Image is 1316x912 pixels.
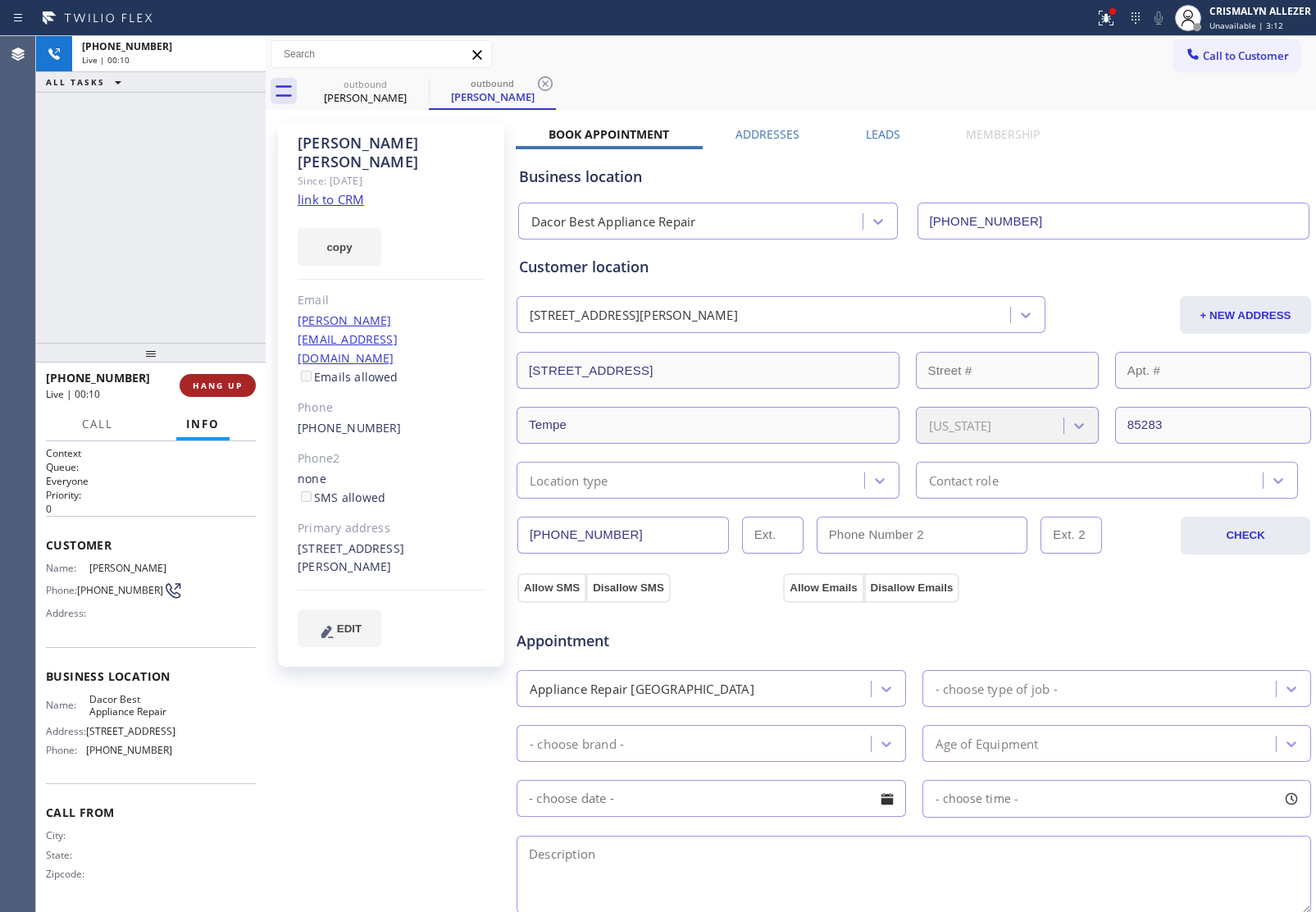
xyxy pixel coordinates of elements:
input: SMS allowed [301,491,312,502]
button: Call to Customer [1174,40,1300,71]
span: Call From [46,805,256,820]
div: Primary address [298,519,485,538]
button: Allow SMS [517,573,586,603]
button: HANG UP [180,374,256,397]
span: Dacor Best Appliance Repair [89,693,171,718]
button: Disallow SMS [586,573,671,603]
div: Contact role [929,471,999,490]
button: EDIT [298,609,381,647]
div: Age of Equipment [936,734,1039,753]
input: Emails allowed [301,371,312,381]
span: HANG UP [193,380,243,391]
button: copy [298,228,381,266]
span: [PERSON_NAME] [89,562,171,574]
h1: Context [46,446,256,460]
span: Address: [46,607,89,619]
div: - choose brand - [530,734,624,753]
button: CHECK [1181,517,1310,554]
input: Apt. # [1115,352,1311,389]
a: link to CRM [298,191,364,207]
span: Business location [46,668,256,684]
button: ALL TASKS [36,72,138,92]
input: Search [271,41,491,67]
span: Name: [46,699,89,711]
span: Live | 00:10 [82,54,130,66]
div: [PERSON_NAME] [PERSON_NAME] [298,134,485,171]
div: Phone2 [298,449,485,468]
div: [STREET_ADDRESS][PERSON_NAME] [530,306,738,325]
span: Phone: [46,584,77,596]
span: Call [82,417,113,431]
span: ALL TASKS [46,76,105,88]
span: EDIT [337,622,362,635]
div: outbound [430,77,554,89]
span: [PHONE_NUMBER] [86,744,172,756]
label: Addresses [735,126,799,142]
label: Emails allowed [298,369,398,385]
input: ZIP [1115,407,1311,444]
button: Disallow Emails [864,573,960,603]
span: Appointment [517,630,779,652]
div: Since: [DATE] [298,171,485,190]
span: Zipcode: [46,868,89,880]
span: City: [46,829,89,841]
span: State: [46,849,89,861]
h2: Queue: [46,460,256,474]
span: - choose time - [936,791,1019,806]
div: Business location [519,166,1309,188]
div: Email [298,291,485,310]
div: - choose type of job - [936,679,1058,698]
div: [PERSON_NAME] [430,89,554,104]
div: outbound [303,78,427,90]
span: Live | 00:10 [46,387,100,401]
span: Unavailable | 3:12 [1209,20,1283,31]
div: [STREET_ADDRESS][PERSON_NAME] [298,540,485,577]
span: [STREET_ADDRESS] [86,725,175,737]
span: [PHONE_NUMBER] [77,584,163,596]
input: City [517,407,899,444]
div: Customer location [519,256,1309,278]
a: [PHONE_NUMBER] [298,420,402,435]
input: - choose date - [517,780,906,817]
span: Customer [46,537,256,553]
p: 0 [46,502,256,516]
input: Phone Number [918,203,1310,239]
span: Info [186,417,220,431]
span: Address: [46,725,86,737]
input: Phone Number 2 [817,517,1028,554]
input: Ext. [742,517,804,554]
button: + NEW ADDRESS [1180,296,1311,334]
button: Info [176,408,230,440]
div: David Marshall [430,73,554,108]
label: Membership [966,126,1040,142]
span: [PHONE_NUMBER] [82,39,172,53]
div: [PERSON_NAME] [303,90,427,105]
div: Dacor Best Appliance Repair [531,212,695,231]
span: Name: [46,562,89,574]
button: Allow Emails [783,573,863,603]
button: Mute [1147,7,1170,30]
input: Ext. 2 [1041,517,1102,554]
input: Phone Number [517,517,729,554]
label: SMS allowed [298,490,385,505]
span: [PHONE_NUMBER] [46,370,150,385]
div: none [298,470,485,508]
h2: Priority: [46,488,256,502]
input: Street # [916,352,1099,389]
a: [PERSON_NAME][EMAIL_ADDRESS][DOMAIN_NAME] [298,312,398,366]
span: Call to Customer [1203,48,1289,63]
span: Phone: [46,744,86,756]
div: Phone [298,399,485,417]
div: CRISMALYN ALLEZER [1209,4,1311,18]
p: Everyone [46,474,256,488]
div: Location type [530,471,608,490]
label: Book Appointment [549,126,669,142]
label: Leads [866,126,900,142]
div: Appliance Repair [GEOGRAPHIC_DATA] [530,679,754,698]
div: David Marshall [303,73,427,110]
button: Call [72,408,123,440]
input: Address [517,352,899,389]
